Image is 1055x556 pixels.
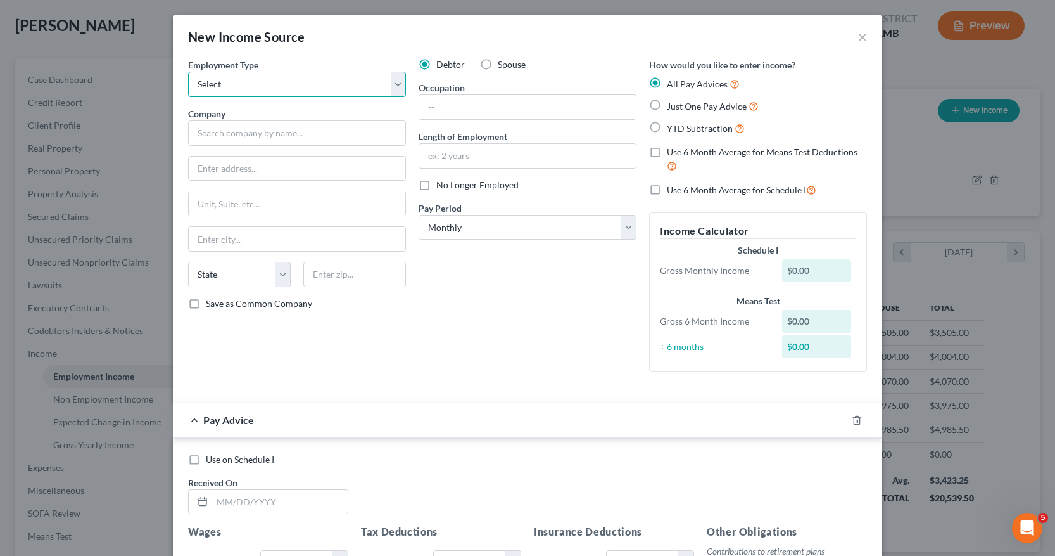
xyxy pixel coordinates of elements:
[188,120,406,146] input: Search company by name...
[188,28,305,46] div: New Income Source
[782,259,852,282] div: $0.00
[436,59,465,70] span: Debtor
[534,524,694,540] h5: Insurance Deductions
[660,295,856,307] div: Means Test
[667,79,728,89] span: All Pay Advices
[203,414,254,426] span: Pay Advice
[206,454,274,465] span: Use on Schedule I
[188,108,225,119] span: Company
[782,310,852,333] div: $0.00
[419,95,636,119] input: --
[1012,513,1042,543] iframe: Intercom live chat
[667,184,806,195] span: Use 6 Month Average for Schedule I
[667,146,857,157] span: Use 6 Month Average for Means Test Deductions
[188,524,348,540] h5: Wages
[654,315,776,328] div: Gross 6 Month Income
[206,298,312,309] span: Save as Common Company
[667,101,747,112] span: Just One Pay Advice
[419,81,465,94] label: Occupation
[189,157,405,181] input: Enter address...
[782,335,852,358] div: $0.00
[498,59,526,70] span: Spouse
[188,477,237,488] span: Received On
[188,60,258,70] span: Employment Type
[189,227,405,251] input: Enter city...
[649,58,795,72] label: How would you like to enter income?
[419,144,636,168] input: ex: 2 years
[660,244,856,257] div: Schedule I
[660,223,856,239] h5: Income Calculator
[1038,513,1048,523] span: 5
[419,203,462,214] span: Pay Period
[858,29,867,44] button: ×
[667,123,733,134] span: YTD Subtraction
[361,524,521,540] h5: Tax Deductions
[189,191,405,216] input: Unit, Suite, etc...
[212,490,348,514] input: MM/DD/YYYY
[419,130,507,143] label: Length of Employment
[707,524,867,540] h5: Other Obligations
[303,262,406,287] input: Enter zip...
[436,179,519,190] span: No Longer Employed
[654,340,776,353] div: ÷ 6 months
[654,264,776,277] div: Gross Monthly Income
